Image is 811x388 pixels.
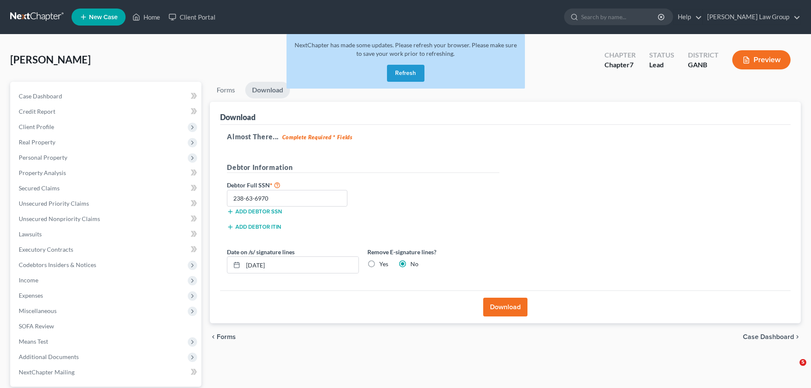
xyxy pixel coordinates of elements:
span: Income [19,276,38,284]
span: Case Dashboard [743,333,794,340]
a: Forms [210,82,242,98]
label: Date on /s/ signature lines [227,247,295,256]
span: Unsecured Priority Claims [19,200,89,207]
a: Unsecured Priority Claims [12,196,201,211]
span: Credit Report [19,108,55,115]
a: [PERSON_NAME] Law Group [703,9,800,25]
a: Case Dashboard [12,89,201,104]
div: Status [649,50,674,60]
div: District [688,50,719,60]
button: Preview [732,50,791,69]
span: SOFA Review [19,322,54,330]
label: Remove E-signature lines? [367,247,499,256]
span: 7 [630,60,633,69]
a: Home [128,9,164,25]
a: Case Dashboard chevron_right [743,333,801,340]
span: Forms [217,333,236,340]
i: chevron_right [794,333,801,340]
button: chevron_left Forms [210,333,247,340]
button: Refresh [387,65,424,82]
span: Codebtors Insiders & Notices [19,261,96,268]
span: Property Analysis [19,169,66,176]
label: Debtor Full SSN [223,180,363,190]
label: No [410,260,418,268]
span: 5 [800,359,806,366]
div: Download [220,112,255,122]
button: Download [483,298,527,316]
div: Chapter [605,50,636,60]
a: Property Analysis [12,165,201,181]
span: Means Test [19,338,48,345]
a: Credit Report [12,104,201,119]
span: [PERSON_NAME] [10,53,91,66]
h5: Debtor Information [227,162,499,173]
span: NextChapter Mailing [19,368,75,376]
a: Unsecured Nonpriority Claims [12,211,201,227]
span: Real Property [19,138,55,146]
input: MM/DD/YYYY [243,257,358,273]
a: Help [673,9,702,25]
div: GANB [688,60,719,70]
span: Personal Property [19,154,67,161]
input: XXX-XX-XXXX [227,190,347,207]
a: Lawsuits [12,227,201,242]
a: Secured Claims [12,181,201,196]
button: Add debtor ITIN [227,224,281,230]
span: NextChapter has made some updates. Please refresh your browser. Please make sure to save your wor... [295,41,517,57]
span: Additional Documents [19,353,79,360]
span: Unsecured Nonpriority Claims [19,215,100,222]
button: Add debtor SSN [227,208,282,215]
input: Search by name... [581,9,659,25]
strong: Complete Required * Fields [282,134,352,141]
div: Chapter [605,60,636,70]
a: Download [245,82,290,98]
label: Yes [379,260,388,268]
span: New Case [89,14,117,20]
span: Secured Claims [19,184,60,192]
a: Executory Contracts [12,242,201,257]
a: NextChapter Mailing [12,365,201,380]
a: Client Portal [164,9,220,25]
span: Lawsuits [19,230,42,238]
span: Expenses [19,292,43,299]
span: Miscellaneous [19,307,57,314]
span: Client Profile [19,123,54,130]
span: Executory Contracts [19,246,73,253]
i: chevron_left [210,333,217,340]
h5: Almost There... [227,132,784,142]
iframe: Intercom live chat [782,359,802,379]
a: SOFA Review [12,319,201,334]
span: Case Dashboard [19,92,62,100]
div: Lead [649,60,674,70]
